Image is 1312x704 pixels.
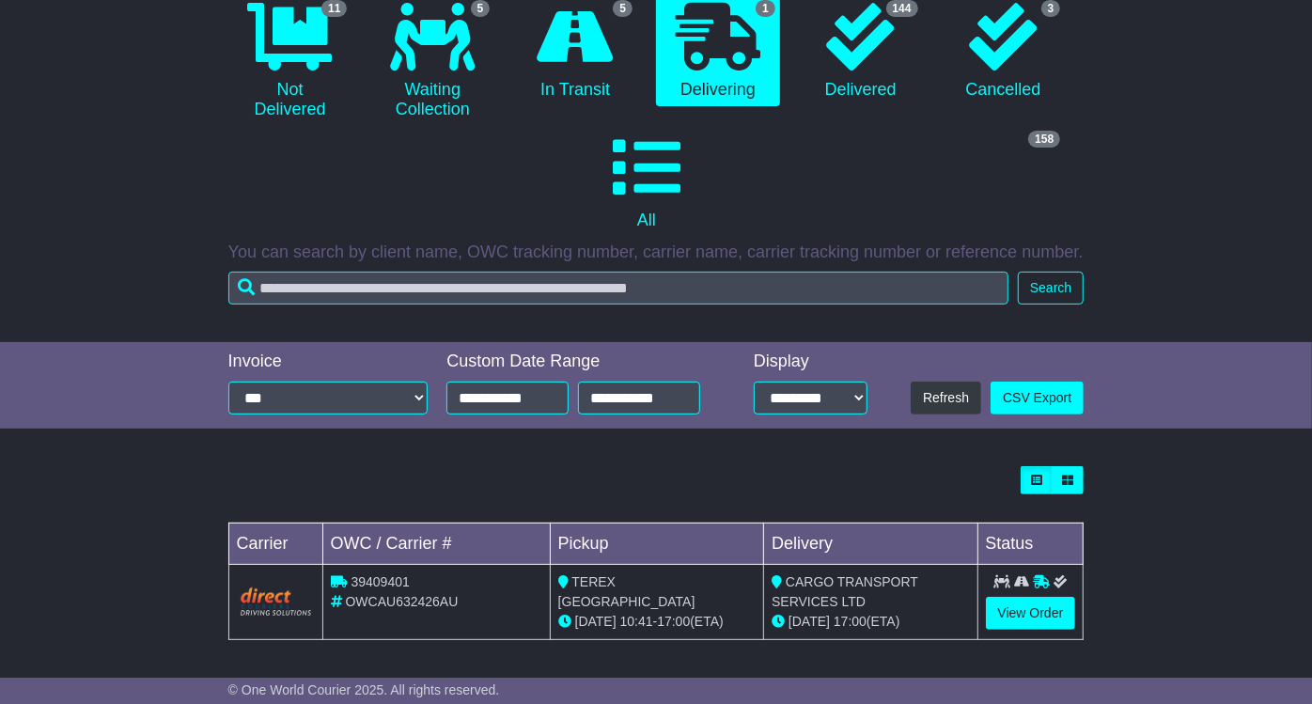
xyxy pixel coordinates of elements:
[351,574,410,589] span: 39409401
[241,587,311,616] img: Direct.png
[558,574,695,609] span: TEREX [GEOGRAPHIC_DATA]
[772,574,918,609] span: CARGO TRANSPORT SERVICES LTD
[986,597,1076,630] a: View Order
[446,352,719,372] div: Custom Date Range
[764,523,977,564] td: Delivery
[346,594,459,609] span: OWCAU632426AU
[657,614,690,629] span: 17:00
[754,352,867,372] div: Display
[834,614,867,629] span: 17:00
[1018,272,1084,305] button: Search
[789,614,830,629] span: [DATE]
[911,382,981,415] button: Refresh
[772,612,969,632] div: (ETA)
[322,523,550,564] td: OWC / Carrier #
[558,612,756,632] div: - (ETA)
[228,352,429,372] div: Invoice
[228,242,1085,263] p: You can search by client name, OWC tracking number, carrier name, carrier tracking number or refe...
[550,523,763,564] td: Pickup
[977,523,1084,564] td: Status
[228,127,1066,238] a: 158 All
[1028,131,1060,148] span: 158
[620,614,653,629] span: 10:41
[228,682,500,697] span: © One World Courier 2025. All rights reserved.
[575,614,617,629] span: [DATE]
[991,382,1084,415] a: CSV Export
[228,523,322,564] td: Carrier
